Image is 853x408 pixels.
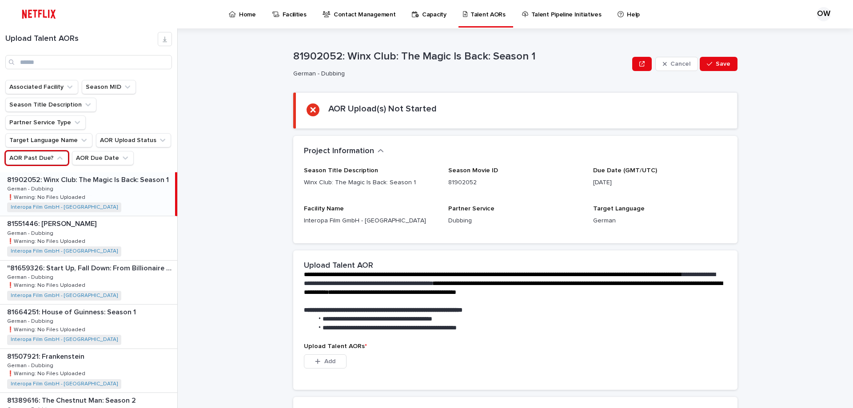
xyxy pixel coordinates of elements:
p: 81389616: The Chestnut Man: Season 2 [7,395,138,405]
p: German - Dubbing [7,229,55,237]
span: Due Date (GMT/UTC) [593,167,657,174]
p: [DATE] [593,178,727,187]
button: Season Title Description [5,98,96,112]
div: Search [8,154,100,166]
img: ifQbXi3ZQGMSEF7WDB7W [18,5,60,23]
button: Associated Facility [5,80,78,94]
input: Search [8,154,99,166]
p: 81902052 [448,178,582,187]
span: Target Language [593,206,645,212]
a: Interopa Film GmbH - [GEOGRAPHIC_DATA] [11,248,118,254]
span: Save [716,61,730,67]
button: AOR Upload Status [96,133,171,147]
a: Interopa Film GmbH - [GEOGRAPHIC_DATA] [11,204,118,210]
p: 81664251: House of Guinness: Season 1 [7,306,138,317]
p: ❗️Warning: No Files Uploaded [7,281,87,289]
span: Partner Service [448,206,494,212]
a: Interopa Film GmbH - [GEOGRAPHIC_DATA] [11,337,118,343]
p: German - Dubbing [293,70,625,78]
p: German - Dubbing [7,361,55,369]
p: Winx Club: The Magic Is Back: Season 1 [304,178,438,187]
h2: Project Information [304,147,374,156]
p: ❗️Warning: No Files Uploaded [7,325,87,333]
h1: Upload Talent AORs [5,34,158,44]
a: Interopa Film GmbH - [GEOGRAPHIC_DATA] [11,293,118,299]
p: is unchecked [17,184,88,189]
p: Dubbing [448,216,582,226]
span: Season Title Description [304,167,378,174]
p: is checked [17,171,88,176]
button: Season MID [82,80,136,94]
button: Partner Service Type [5,115,86,130]
button: Project Information [304,147,384,156]
span: Facility Name [304,206,344,212]
p: ❗️Warning: No Files Uploaded [7,369,87,377]
button: Save [700,57,737,71]
a: Interopa Film GmbH - [GEOGRAPHIC_DATA] [11,381,118,387]
p: Interopa Film GmbH - [GEOGRAPHIC_DATA] [304,216,438,226]
p: German - Dubbing [7,317,55,325]
span: Season Movie ID [448,167,498,174]
p: "81659326: Start Up, Fall Down: From Billionaire to Convict: Limited Series" [7,262,175,273]
button: Target Language Name [5,133,92,147]
p: 81902052: Winx Club: The Magic Is Back: Season 1 [293,50,629,63]
p: 81551446: [PERSON_NAME] [7,218,98,228]
h2: Upload Talent AOR [304,261,373,271]
span: Upload Talent AORs [304,343,367,349]
p: German [593,216,727,226]
div: OW [817,7,831,21]
button: Add [304,354,347,368]
p: ❗️Warning: No Files Uploaded [7,237,87,245]
p: 81507921: Frankenstein [7,351,86,361]
button: Cancel [655,57,698,71]
input: Search [5,55,172,69]
span: Add [324,358,335,364]
span: Cancel [670,61,690,67]
h2: AOR Upload(s) Not Started [328,103,437,114]
p: German - Dubbing [7,273,55,281]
